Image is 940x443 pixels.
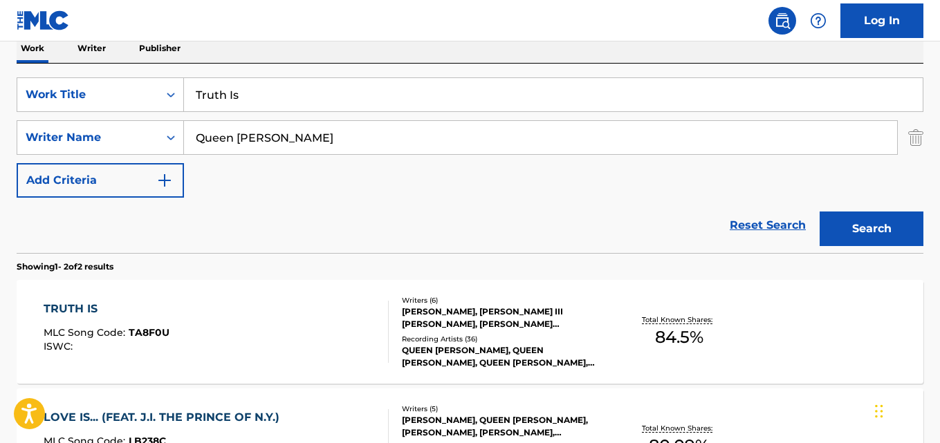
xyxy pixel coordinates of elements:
[156,172,173,189] img: 9d2ae6d4665cec9f34b9.svg
[642,423,716,433] p: Total Known Shares:
[871,377,940,443] iframe: Chat Widget
[774,12,791,29] img: search
[17,280,923,384] a: TRUTH ISMLC Song Code:TA8F0UISWC:Writers (6)[PERSON_NAME], [PERSON_NAME] III [PERSON_NAME], [PERS...
[402,295,604,305] div: Writers ( 6 )
[402,305,604,330] div: [PERSON_NAME], [PERSON_NAME] III [PERSON_NAME], [PERSON_NAME] [PERSON_NAME], QUEEN NAIJA BULLS, [...
[17,261,113,273] p: Showing 1 - 2 of 2 results
[17,10,70,30] img: MLC Logo
[44,301,169,317] div: TRUTH IS
[804,7,832,35] div: Help
[17,34,48,63] p: Work
[402,344,604,369] div: QUEEN [PERSON_NAME], QUEEN [PERSON_NAME], QUEEN [PERSON_NAME], QUEEN [PERSON_NAME], QUEEN [PERSON...
[768,7,796,35] a: Public Search
[44,409,286,426] div: LOVE IS... (FEAT. J.I. THE PRINCE OF N.Y.)
[402,334,604,344] div: Recording Artists ( 36 )
[26,86,150,103] div: Work Title
[135,34,185,63] p: Publisher
[655,325,703,350] span: 84.5 %
[875,390,883,432] div: Drag
[44,326,129,339] span: MLC Song Code :
[129,326,169,339] span: TA8F0U
[73,34,110,63] p: Writer
[26,129,150,146] div: Writer Name
[402,414,604,439] div: [PERSON_NAME], QUEEN [PERSON_NAME], [PERSON_NAME], [PERSON_NAME], [PERSON_NAME]
[723,210,813,241] a: Reset Search
[17,163,184,198] button: Add Criteria
[402,404,604,414] div: Writers ( 5 )
[820,211,923,246] button: Search
[810,12,827,29] img: help
[840,3,923,38] a: Log In
[44,340,76,352] span: ISWC :
[642,314,716,325] p: Total Known Shares:
[17,77,923,253] form: Search Form
[908,120,923,155] img: Delete Criterion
